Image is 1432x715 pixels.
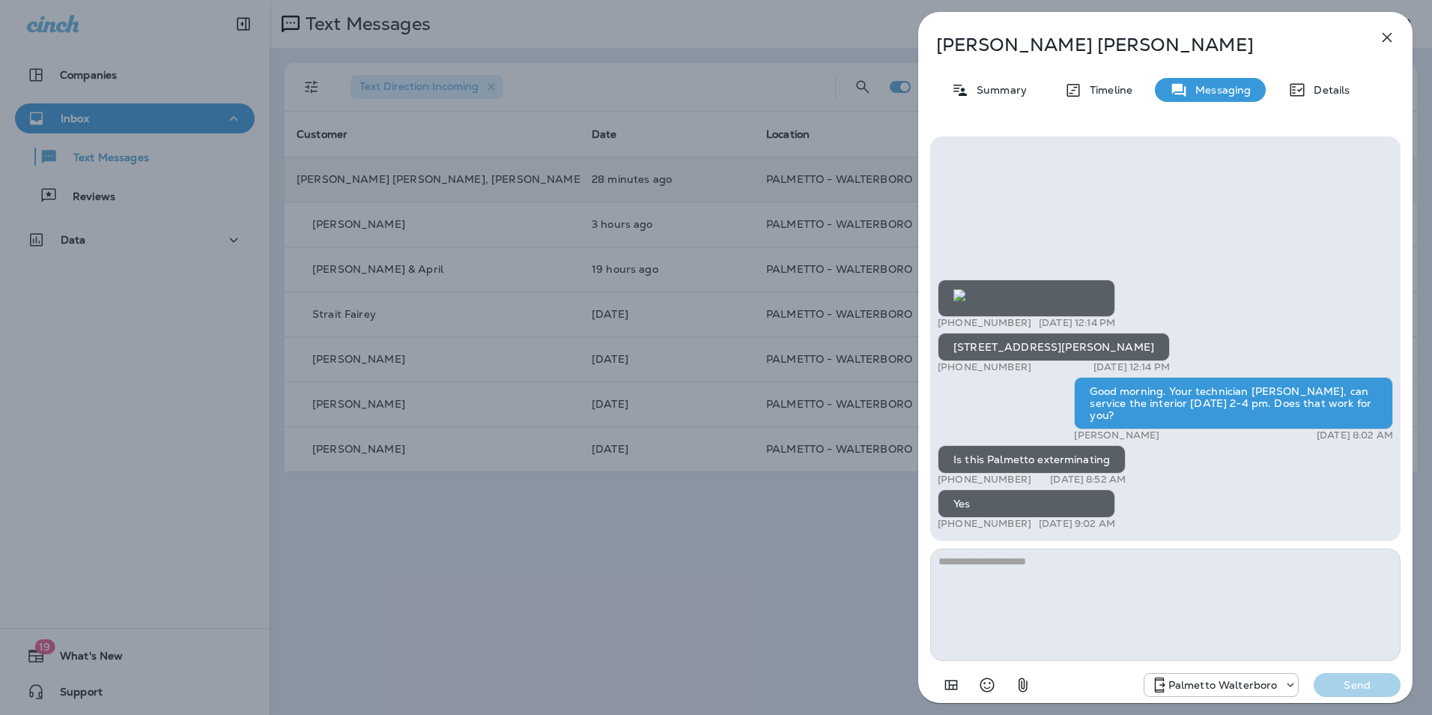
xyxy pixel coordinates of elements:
p: [DATE] 8:02 AM [1317,429,1393,441]
p: [PERSON_NAME] [1074,429,1159,441]
p: Details [1306,84,1350,96]
p: [DATE] 9:02 AM [1039,518,1115,530]
img: twilio-download [953,289,965,301]
div: Is this Palmetto exterminating [938,445,1126,474]
p: Messaging [1188,84,1251,96]
p: [PHONE_NUMBER] [938,361,1031,373]
p: Summary [969,84,1027,96]
p: [PHONE_NUMBER] [938,518,1031,530]
p: [DATE] 8:52 AM [1050,474,1126,486]
p: Palmetto Walterboro [1168,679,1278,691]
p: [PERSON_NAME] [PERSON_NAME] [936,34,1345,55]
div: Yes [938,489,1115,518]
button: Add in a premade template [936,670,966,700]
div: [STREET_ADDRESS][PERSON_NAME] [938,333,1170,361]
p: [DATE] 12:14 PM [1093,361,1170,373]
p: [PHONE_NUMBER] [938,317,1031,329]
p: Timeline [1082,84,1132,96]
div: Good morning. Your technician [PERSON_NAME], can service the interior [DATE] 2-4 pm. Does that wo... [1074,377,1393,429]
div: +1 (843) 549-4955 [1144,676,1299,694]
p: [PHONE_NUMBER] [938,474,1031,486]
p: [DATE] 12:14 PM [1039,317,1115,329]
button: Select an emoji [972,670,1002,700]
